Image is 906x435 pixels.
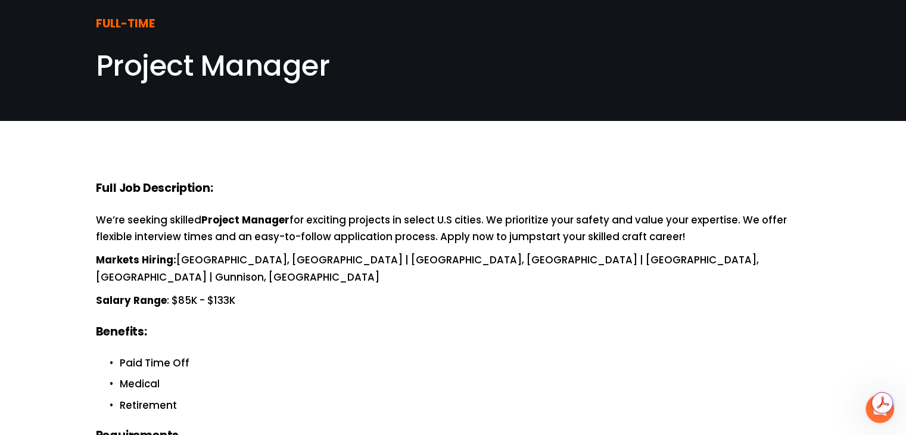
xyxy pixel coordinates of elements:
strong: FULL-TIME [96,15,155,35]
p: Retirement [120,397,811,414]
p: : $85K - $133K [96,293,811,310]
strong: Benefits: [96,323,147,343]
strong: Full Job Description: [96,179,213,199]
span: Project Manager [96,46,330,86]
strong: Salary Range [96,293,167,310]
strong: Markets Hiring: [96,252,176,269]
iframe: Intercom live chat [865,394,894,423]
strong: Project Manager [201,212,289,229]
p: [GEOGRAPHIC_DATA], [GEOGRAPHIC_DATA] | [GEOGRAPHIC_DATA], [GEOGRAPHIC_DATA] | [GEOGRAPHIC_DATA], ... [96,252,811,285]
p: We’re seeking skilled for exciting projects in select U.S cities. We prioritize your safety and v... [96,212,811,246]
p: Paid Time Off [120,355,811,371]
p: Medical [120,376,811,392]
